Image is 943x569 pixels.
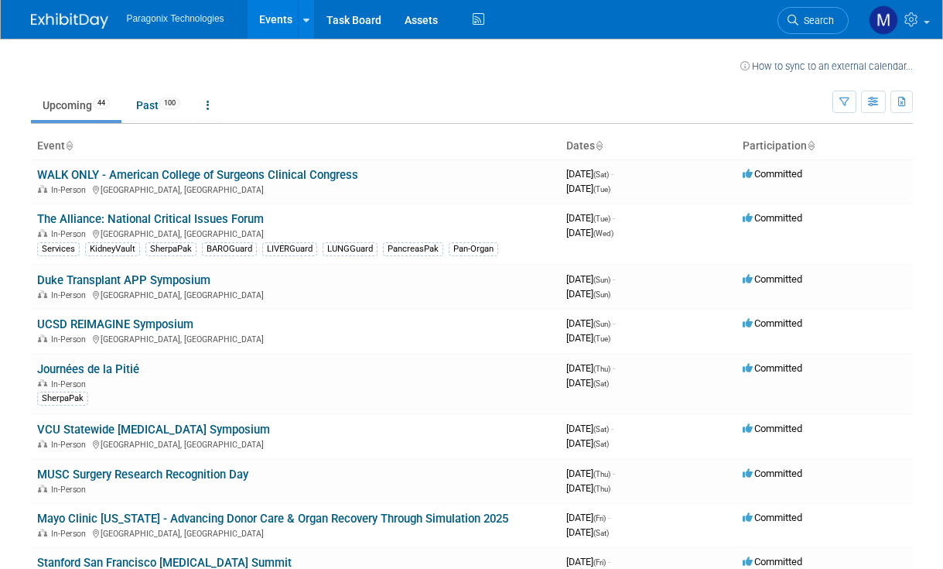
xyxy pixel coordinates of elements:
[593,558,606,567] span: (Fri)
[593,214,610,223] span: (Tue)
[566,288,610,300] span: [DATE]
[65,139,73,152] a: Sort by Event Name
[593,425,609,434] span: (Sat)
[593,185,610,194] span: (Tue)
[743,273,802,285] span: Committed
[566,212,615,224] span: [DATE]
[37,526,554,539] div: [GEOGRAPHIC_DATA], [GEOGRAPHIC_DATA]
[566,332,610,344] span: [DATE]
[38,334,47,342] img: In-Person Event
[37,183,554,195] div: [GEOGRAPHIC_DATA], [GEOGRAPHIC_DATA]
[566,273,615,285] span: [DATE]
[51,485,91,495] span: In-Person
[37,468,248,482] a: MUSC Surgery Research Recognition Day
[613,212,615,224] span: -
[37,273,210,287] a: Duke Transplant APP Symposium
[37,317,193,331] a: UCSD REIMAGINE Symposium
[593,440,609,448] span: (Sat)
[37,423,270,437] a: VCU Statewide [MEDICAL_DATA] Symposium
[608,512,610,523] span: -
[743,468,802,479] span: Committed
[31,133,560,159] th: Event
[566,556,610,567] span: [DATE]
[37,168,358,182] a: WALK ONLY - American College of Surgeons Clinical Congress
[566,526,609,538] span: [DATE]
[38,290,47,298] img: In-Person Event
[613,362,615,374] span: -
[613,317,615,329] span: -
[869,5,898,35] img: Mary Jacoski
[566,512,610,523] span: [DATE]
[798,15,834,26] span: Search
[593,290,610,299] span: (Sun)
[51,440,91,450] span: In-Person
[262,242,317,256] div: LIVERGuard
[31,13,108,29] img: ExhibitDay
[593,334,610,343] span: (Tue)
[51,529,91,539] span: In-Person
[593,276,610,284] span: (Sun)
[37,437,554,450] div: [GEOGRAPHIC_DATA], [GEOGRAPHIC_DATA]
[613,273,615,285] span: -
[449,242,498,256] div: Pan-Organ
[593,485,610,493] span: (Thu)
[566,362,615,374] span: [DATE]
[145,242,196,256] div: SherpaPak
[202,242,257,256] div: BAROGuard
[125,91,192,120] a: Past100
[740,60,913,72] a: How to sync to an external calendar...
[743,362,802,374] span: Committed
[38,485,47,492] img: In-Person Event
[38,185,47,193] img: In-Person Event
[323,242,378,256] div: LUNGGuard
[777,7,849,34] a: Search
[51,185,91,195] span: In-Person
[51,334,91,344] span: In-Person
[566,227,613,238] span: [DATE]
[593,229,613,238] span: (Wed)
[31,91,121,120] a: Upcoming44
[566,482,610,494] span: [DATE]
[593,470,610,478] span: (Thu)
[595,139,603,152] a: Sort by Start Date
[743,212,802,224] span: Committed
[37,362,139,376] a: Journées de la Pitié
[566,377,609,389] span: [DATE]
[37,227,554,239] div: [GEOGRAPHIC_DATA], [GEOGRAPHIC_DATA]
[593,514,606,523] span: (Fri)
[743,423,802,434] span: Committed
[566,317,615,329] span: [DATE]
[93,98,110,109] span: 44
[566,437,609,449] span: [DATE]
[38,440,47,447] img: In-Person Event
[593,365,610,373] span: (Thu)
[38,229,47,237] img: In-Person Event
[613,468,615,479] span: -
[743,317,802,329] span: Committed
[566,468,615,479] span: [DATE]
[743,168,802,180] span: Committed
[51,379,91,389] span: In-Person
[593,379,609,388] span: (Sat)
[743,512,802,523] span: Committed
[566,183,610,194] span: [DATE]
[807,139,815,152] a: Sort by Participation Type
[127,13,224,24] span: Paragonix Technologies
[743,556,802,567] span: Committed
[560,133,736,159] th: Dates
[38,529,47,536] img: In-Person Event
[608,556,610,567] span: -
[37,332,554,344] div: [GEOGRAPHIC_DATA], [GEOGRAPHIC_DATA]
[37,212,264,226] a: The Alliance: National Critical Issues Forum
[593,320,610,328] span: (Sun)
[37,512,508,526] a: Mayo Clinic [US_STATE] - Advancing Donor Care & Organ Recovery Through Simulation 2025
[566,423,613,434] span: [DATE]
[593,529,609,537] span: (Sat)
[38,379,47,387] img: In-Person Event
[383,242,443,256] div: PancreasPak
[51,290,91,300] span: In-Person
[736,133,913,159] th: Participation
[593,170,609,179] span: (Sat)
[37,242,80,256] div: Services
[159,98,180,109] span: 100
